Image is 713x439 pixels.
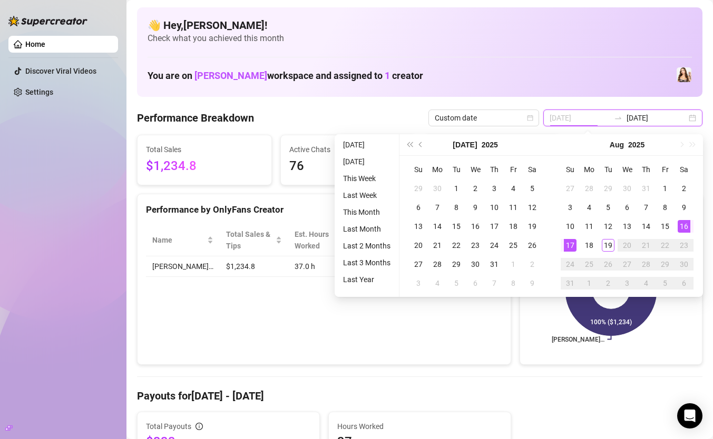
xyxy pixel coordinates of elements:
[678,258,690,271] div: 30
[148,18,692,33] h4: 👋 Hey, [PERSON_NAME] !
[583,277,595,290] div: 1
[675,236,694,255] td: 2025-08-23
[526,258,539,271] div: 2
[580,198,599,217] td: 2025-08-04
[602,277,614,290] div: 2
[656,255,675,274] td: 2025-08-29
[580,179,599,198] td: 2025-07-28
[583,220,595,233] div: 11
[447,179,466,198] td: 2025-07-01
[450,220,463,233] div: 15
[621,239,633,252] div: 20
[220,256,288,277] td: $1,234.8
[504,160,523,179] th: Fr
[614,114,622,122] span: to
[504,198,523,217] td: 2025-07-11
[618,217,637,236] td: 2025-08-13
[428,274,447,293] td: 2025-08-04
[583,258,595,271] div: 25
[412,258,425,271] div: 27
[146,156,263,176] span: $1,234.8
[507,182,520,195] div: 4
[25,67,96,75] a: Discover Viral Videos
[220,224,288,256] th: Total Sales & Tips
[526,277,539,290] div: 9
[561,179,580,198] td: 2025-07-27
[409,160,428,179] th: Su
[656,236,675,255] td: 2025-08-22
[678,239,690,252] div: 23
[385,70,390,81] span: 1
[561,198,580,217] td: 2025-08-03
[488,201,501,214] div: 10
[412,201,425,214] div: 6
[564,182,577,195] div: 27
[469,201,482,214] div: 9
[339,155,395,168] li: [DATE]
[675,217,694,236] td: 2025-08-16
[415,134,427,155] button: Previous month (PageUp)
[428,198,447,217] td: 2025-07-07
[550,112,610,124] input: Start date
[485,274,504,293] td: 2025-08-07
[507,277,520,290] div: 8
[523,198,542,217] td: 2025-07-12
[295,228,344,252] div: Est. Hours Worked
[469,220,482,233] div: 16
[677,67,691,82] img: Lydia
[488,258,501,271] div: 31
[288,256,358,277] td: 37.0 h
[507,201,520,214] div: 11
[564,277,577,290] div: 31
[447,198,466,217] td: 2025-07-08
[526,220,539,233] div: 19
[466,255,485,274] td: 2025-07-30
[677,403,702,428] div: Open Intercom Messenger
[485,255,504,274] td: 2025-07-31
[656,160,675,179] th: Fr
[450,258,463,271] div: 29
[226,228,274,252] span: Total Sales & Tips
[678,277,690,290] div: 6
[640,277,652,290] div: 4
[339,206,395,218] li: This Month
[602,239,614,252] div: 19
[428,179,447,198] td: 2025-06-30
[618,274,637,293] td: 2025-09-03
[196,423,203,430] span: info-circle
[409,236,428,255] td: 2025-07-20
[583,201,595,214] div: 4
[146,224,220,256] th: Name
[488,277,501,290] div: 7
[610,134,624,155] button: Choose a month
[412,239,425,252] div: 20
[527,115,533,121] span: calendar
[523,179,542,198] td: 2025-07-05
[488,239,501,252] div: 24
[137,388,702,403] h4: Payouts for [DATE] - [DATE]
[431,220,444,233] div: 14
[412,220,425,233] div: 13
[431,239,444,252] div: 21
[504,179,523,198] td: 2025-07-04
[599,160,618,179] th: Tu
[507,258,520,271] div: 1
[466,217,485,236] td: 2025-07-16
[561,274,580,293] td: 2025-08-31
[675,198,694,217] td: 2025-08-09
[640,239,652,252] div: 21
[659,182,671,195] div: 1
[469,239,482,252] div: 23
[289,144,406,155] span: Active Chats
[602,182,614,195] div: 29
[409,198,428,217] td: 2025-07-06
[656,179,675,198] td: 2025-08-01
[621,201,633,214] div: 6
[675,255,694,274] td: 2025-08-30
[8,16,87,26] img: logo-BBDzfeDw.svg
[412,182,425,195] div: 29
[599,179,618,198] td: 2025-07-29
[675,274,694,293] td: 2025-09-06
[564,239,577,252] div: 17
[146,144,263,155] span: Total Sales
